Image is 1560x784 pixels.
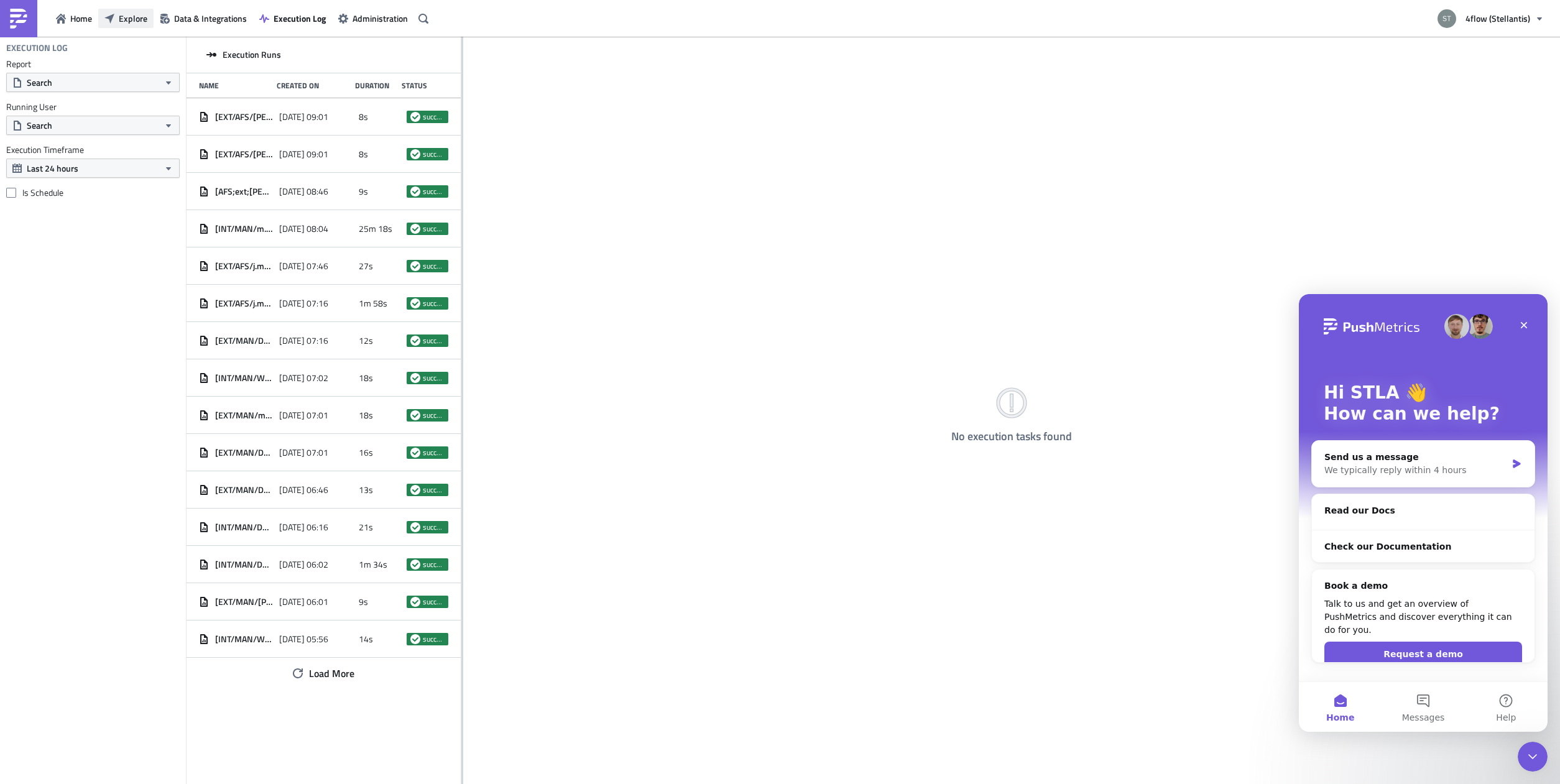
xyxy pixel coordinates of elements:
[6,58,180,70] label: Report
[423,448,445,458] span: success
[27,162,78,175] span: Last 24 hours
[284,661,364,686] button: Load More
[279,298,328,309] span: [DATE] 07:16
[154,9,253,28] a: Data & Integrations
[309,666,354,681] span: Load More
[410,522,420,532] span: success
[50,9,98,28] button: Home
[279,596,328,607] span: [DATE] 06:01
[279,372,328,384] span: [DATE] 07:02
[215,261,273,272] span: [EXT/AFS/j.muzik] Load List Daily 7:15 - Operational GEFCO FR
[27,76,52,89] span: Search
[423,112,445,122] span: success
[355,81,395,90] div: Duration
[359,372,373,384] span: 18s
[215,223,273,234] span: [INT/MAN/m.smil] Suspicious singletrips
[332,9,414,28] button: Administration
[410,224,420,234] span: success
[423,261,445,271] span: success
[353,12,408,25] span: Administration
[1465,12,1530,25] span: 4flow (Stellantis)
[279,410,328,421] span: [DATE] 07:01
[215,149,273,160] span: [EXT/AFS/[PERSON_NAME]] Stock report (HUB-LES-FR13)
[279,559,328,570] span: [DATE] 06:02
[6,116,180,135] button: Search
[279,447,328,458] span: [DATE] 07:01
[215,410,273,421] span: [EXT/MAN/m.smil] Premium Gliwice report (daily)
[410,634,420,644] span: success
[423,298,445,308] span: success
[410,410,420,420] span: success
[423,485,445,495] span: success
[359,634,373,645] span: 14s
[215,447,273,458] span: [EXT/MAN/Daily/Kragujevac] - Not collected loads 07h
[410,448,420,458] span: success
[359,559,387,570] span: 1m 34s
[410,261,420,271] span: success
[279,335,328,346] span: [DATE] 07:16
[215,484,273,496] span: [EXT/MAN/Daily/STLA Vigo] - Released TOs (FOP checker)
[6,73,180,92] button: Search
[9,9,29,29] img: PushMetrics
[274,12,326,25] span: Execution Log
[410,597,420,607] span: success
[253,9,332,28] a: Execution Log
[359,261,373,272] span: 27s
[215,335,273,346] span: [EXT/MAN/Daily/STLA Vigo] - Loads FV3
[279,484,328,496] span: [DATE] 06:46
[27,119,52,132] span: Search
[410,373,420,383] span: success
[215,634,273,645] span: [INT/MAN/Weekly/SPM] SPM TOs Creation
[423,224,445,234] span: success
[423,149,445,159] span: success
[359,111,368,122] span: 8s
[279,111,328,122] span: [DATE] 09:01
[277,81,348,90] div: Created On
[6,101,180,113] label: Running User
[359,223,392,234] span: 25m 18s
[6,144,180,155] label: Execution Timeframe
[410,336,420,346] span: success
[359,335,373,346] span: 12s
[215,298,273,309] span: [EXT/AFS/j.muzik] Load List Daily 7:15 - Operational
[359,149,368,160] span: 8s
[423,187,445,196] span: success
[410,187,420,196] span: success
[215,596,273,607] span: [EXT/MAN/[PERSON_NAME]]Ruesselsheim_LST-Shippeo-ETA
[410,485,420,495] span: success
[6,159,180,178] button: Last 24 hours
[359,298,387,309] span: 1m 58s
[215,559,273,570] span: [INT/MAN/Daily/ExecutionFL] - Loads Mangualde
[279,261,328,272] span: [DATE] 07:46
[279,186,328,197] span: [DATE] 08:46
[423,634,445,644] span: success
[1299,294,1548,732] iframe: Intercom live chat
[423,560,445,570] span: success
[279,522,328,533] span: [DATE] 06:16
[98,9,154,28] button: Explore
[279,634,328,645] span: [DATE] 05:56
[423,597,445,607] span: success
[951,430,1072,443] h4: No execution tasks found
[1430,5,1551,32] button: 4flow (Stellantis)
[359,447,373,458] span: 16s
[410,112,420,122] span: success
